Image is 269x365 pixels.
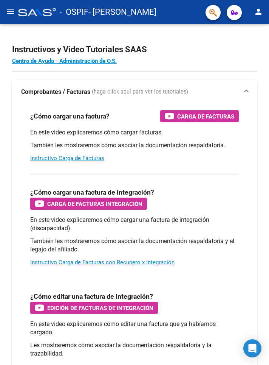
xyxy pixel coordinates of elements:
[12,58,117,64] a: Centro de Ayuda - Administración de O.S.
[21,88,90,96] strong: Comprobantes / Facturas
[47,199,142,209] span: Carga de Facturas Integración
[177,112,234,121] span: Carga de Facturas
[243,339,261,357] div: Open Intercom Messenger
[47,303,153,313] span: Edición de Facturas de integración
[30,320,239,337] p: En este video explicaremos cómo editar una factura que ya habíamos cargado.
[30,187,154,198] h3: ¿Cómo cargar una factura de integración?
[254,7,263,16] mat-icon: person
[30,216,239,232] p: En este video explicaremos cómo cargar una factura de integración (discapacidad).
[12,80,257,104] mat-expansion-panel-header: Comprobantes / Facturas (haga click aquí para ver los tutoriales)
[30,128,239,137] p: En este video explicaremos cómo cargar facturas.
[30,198,147,210] button: Carga de Facturas Integración
[30,237,239,254] p: También les mostraremos cómo asociar la documentación respaldatoria y el legajo del afiliado.
[30,111,110,122] h3: ¿Cómo cargar una factura?
[88,4,156,20] span: - [PERSON_NAME]
[30,302,158,314] button: Edición de Facturas de integración
[30,341,239,358] p: Les mostraremos cómo asociar la documentación respaldatoria y la trazabilidad.
[12,42,257,57] h2: Instructivos y Video Tutoriales SAAS
[60,4,88,20] span: - OSPIF
[30,155,104,162] a: Instructivo Carga de Facturas
[6,7,15,16] mat-icon: menu
[160,110,239,122] button: Carga de Facturas
[92,88,188,96] span: (haga click aquí para ver los tutoriales)
[30,259,175,266] a: Instructivo Carga de Facturas con Recupero x Integración
[30,141,239,150] p: También les mostraremos cómo asociar la documentación respaldatoria.
[30,291,153,302] h3: ¿Cómo editar una factura de integración?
